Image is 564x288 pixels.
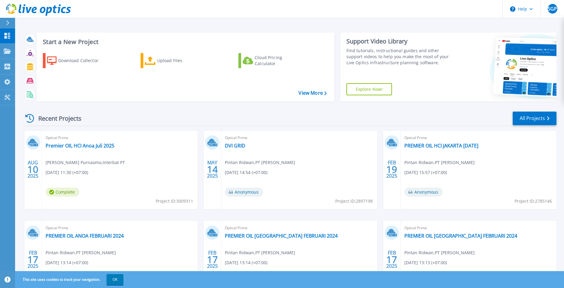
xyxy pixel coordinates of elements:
[46,159,125,166] span: [PERSON_NAME] Purnaomo , Interbat PT
[225,135,373,141] span: Optical Prime
[386,248,397,271] div: FEB 2025
[46,135,194,141] span: Optical Prime
[386,257,397,262] span: 17
[255,55,303,67] div: Cloud Pricing Calculator
[404,259,447,266] span: [DATE] 13:13 (+07:00)
[386,167,397,172] span: 19
[298,90,327,96] a: View More
[346,48,457,66] div: Find tutorials, instructional guides and other support videos to help you make the most of your L...
[225,225,373,231] span: Optical Prime
[27,248,39,271] div: FEB 2025
[225,188,263,197] span: Anonymous
[46,249,116,256] span: Pintan Ridwan , PT [PERSON_NAME]
[43,53,110,68] a: Download Collector
[513,112,556,125] a: All Projects
[238,53,306,68] a: Cloud Pricing Calculator
[17,274,123,285] span: This site uses cookies to track your navigation.
[225,259,267,266] span: [DATE] 13:14 (+07:00)
[46,143,114,149] a: Premier OIL HCI Anoa Juli 2025
[23,111,90,126] div: Recent Projects
[404,135,553,141] span: Optical Prime
[46,225,194,231] span: Optical Prime
[404,169,447,176] span: [DATE] 15:57 (+07:00)
[157,55,206,67] div: Upload Files
[346,37,457,45] div: Support Video Library
[225,249,295,256] span: Pintan Ridwan , PT [PERSON_NAME]
[58,55,107,67] div: Download Collector
[27,257,38,262] span: 17
[404,233,517,239] a: PREMIER OIL [GEOGRAPHIC_DATA] FEBRUARI 2024
[404,159,475,166] span: Pintan Ridwan , PT [PERSON_NAME]
[346,83,392,95] a: Explore Now!
[225,169,267,176] span: [DATE] 14:54 (+07:00)
[207,167,218,172] span: 14
[107,274,123,285] button: OK
[548,6,557,11] span: SGP
[141,53,208,68] a: Upload Files
[225,143,245,149] a: DVI GRID
[404,188,443,197] span: Anonymous
[515,198,552,204] span: Project ID: 2785146
[27,158,39,180] div: AUG 2025
[207,248,218,271] div: FEB 2025
[225,159,295,166] span: Pintan Ridwan , PT [PERSON_NAME]
[46,259,88,266] span: [DATE] 13:14 (+07:00)
[156,198,193,204] span: Project ID: 3009311
[43,39,327,45] h3: Start a New Project
[46,233,124,239] a: PREMIER OIL ANOA FEBRUARI 2024
[46,169,88,176] span: [DATE] 11:30 (+07:00)
[404,143,478,149] a: PREMIER OIL HCI JAKARTA [DATE]
[207,158,218,180] div: MAY 2025
[386,158,397,180] div: FEB 2025
[207,257,218,262] span: 17
[404,249,475,256] span: Pintan Ridwan , PT [PERSON_NAME]
[46,188,79,197] span: Complete
[335,198,373,204] span: Project ID: 2897198
[27,167,38,172] span: 10
[404,225,553,231] span: Optical Prime
[225,233,338,239] a: PREMIER OIL [GEOGRAPHIC_DATA] FEBRUARI 2024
